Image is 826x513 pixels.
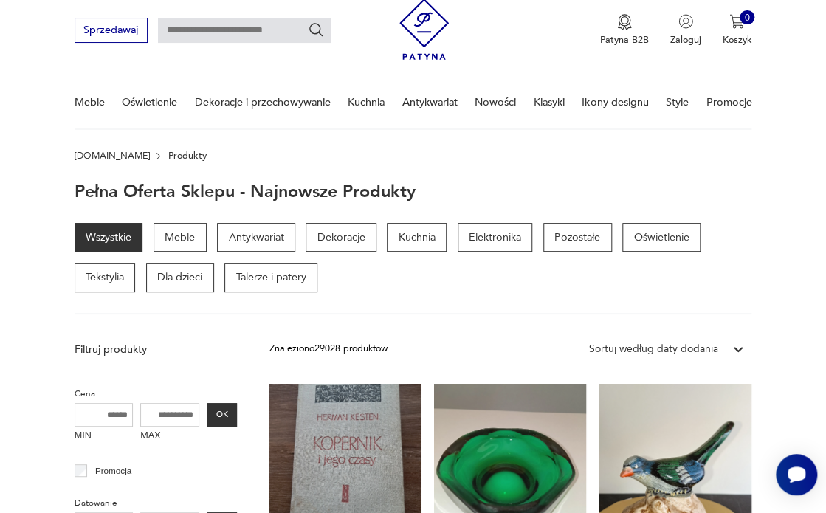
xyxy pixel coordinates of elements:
iframe: Smartsupp widget button [776,454,817,495]
a: Klasyki [534,77,565,128]
button: OK [207,403,237,427]
a: Dekoracje [306,223,376,252]
a: Talerze i patery [224,263,317,292]
button: Sprzedawaj [75,18,148,42]
button: Szukaj [308,22,324,38]
p: Patyna B2B [600,33,649,47]
a: Sprzedawaj [75,27,148,35]
div: Sortuj według daty dodania [588,342,717,357]
a: Style [666,77,689,128]
button: Zaloguj [670,14,701,47]
button: Patyna B2B [600,14,649,47]
a: Antykwariat [402,77,458,128]
p: Zaloguj [670,33,701,47]
button: 0Koszyk [722,14,751,47]
a: Kuchnia [387,223,447,252]
a: Ikony designu [582,77,648,128]
a: Elektronika [458,223,533,252]
a: Nowości [475,77,516,128]
img: Ikona koszyka [729,14,744,29]
a: Promocje [706,77,751,128]
p: Produkty [168,151,206,161]
a: Oświetlenie [622,223,701,252]
a: Dekoracje i przechowywanie [195,77,331,128]
a: Tekstylia [75,263,136,292]
p: Cena [75,387,238,402]
a: Wszystkie [75,223,143,252]
img: Ikona medalu [617,14,632,30]
div: 0 [740,10,754,25]
a: Dla dzieci [146,263,214,292]
a: Oświetlenie [122,77,177,128]
div: Znaleziono 29028 produktów [269,342,387,357]
p: Promocja [95,464,131,478]
a: Meble [154,223,207,252]
label: MIN [75,427,134,447]
label: MAX [140,427,199,447]
h1: Pełna oferta sklepu - najnowsze produkty [75,183,416,202]
a: [DOMAIN_NAME] [75,151,150,161]
p: Datowanie [75,496,238,511]
a: Pozostałe [543,223,612,252]
a: Ikona medaluPatyna B2B [600,14,649,47]
a: Antykwariat [217,223,295,252]
a: Kuchnia [348,77,385,128]
p: Koszyk [722,33,751,47]
a: Meble [75,77,105,128]
img: Ikonka użytkownika [678,14,693,29]
p: Filtruj produkty [75,342,238,357]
